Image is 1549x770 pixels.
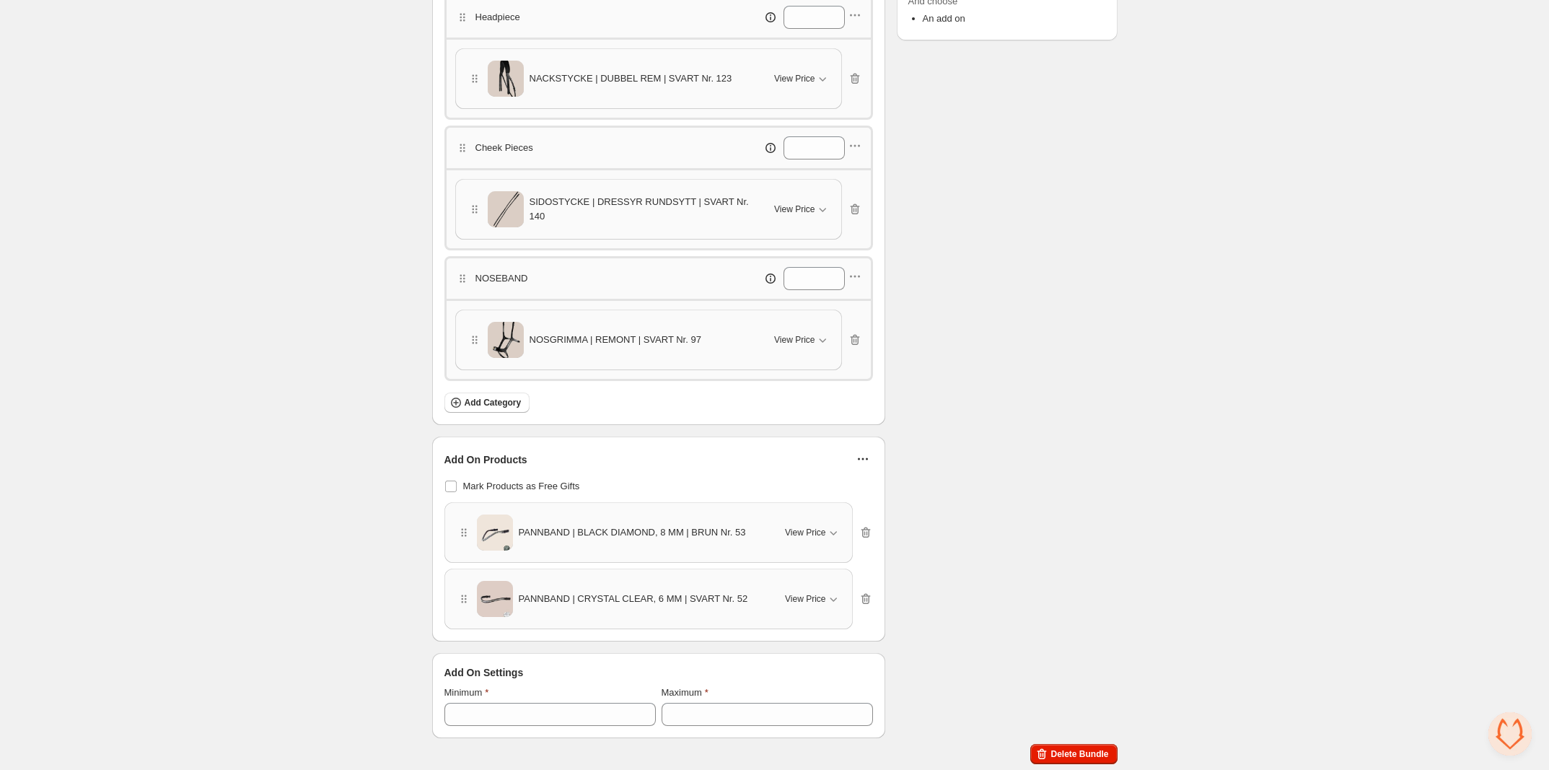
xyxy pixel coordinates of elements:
span: Delete Bundle [1050,748,1108,760]
button: View Price [765,198,838,221]
span: View Price [774,334,815,346]
img: NACKSTYCKE | DUBBEL REM | SVART Nr. 123 [488,56,524,102]
span: NOSGRIMMA | REMONT | SVART Nr. 97 [530,333,701,347]
span: View Price [785,527,825,538]
img: PANNBAND | CRYSTAL CLEAR, 6 MM | SVART Nr. 52 [477,577,513,622]
button: Delete Bundle [1030,744,1117,764]
span: NACKSTYCKE | DUBBEL REM | SVART Nr. 123 [530,71,732,86]
span: PANNBAND | BLACK DIAMOND, 8 MM | BRUN Nr. 53 [519,525,746,540]
p: Headpiece [475,10,520,25]
button: View Price [765,328,838,351]
span: Add On Settings [444,665,524,680]
span: PANNBAND | CRYSTAL CLEAR, 6 MM | SVART Nr. 52 [519,592,748,606]
span: View Price [785,593,825,605]
a: Открытый чат [1488,712,1532,756]
img: NOSGRIMMA | REMONT | SVART Nr. 97 [488,318,524,363]
span: View Price [774,204,815,215]
li: An add on [923,12,1106,26]
span: View Price [774,73,815,84]
p: NOSEBAND [475,271,528,286]
label: Minimum [444,686,489,700]
img: SIDOSTYCKE | DRESSYR RUNDSYTT | SVART Nr. 140 [488,187,524,232]
span: SIDOSTYCKE | DRESSYR RUNDSYTT | SVART Nr. 140 [530,195,758,224]
span: Mark Products as Free Gifts [463,481,580,491]
img: PANNBAND | BLACK DIAMOND, 8 MM | BRUN Nr. 53 [477,510,513,556]
button: Add Category [444,393,530,413]
span: Add On Products [444,452,527,467]
span: Add Category [465,397,522,408]
button: View Price [776,587,848,611]
p: Cheek Pieces [475,141,533,155]
button: View Price [765,67,838,90]
button: View Price [776,521,848,544]
label: Maximum [662,686,708,700]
